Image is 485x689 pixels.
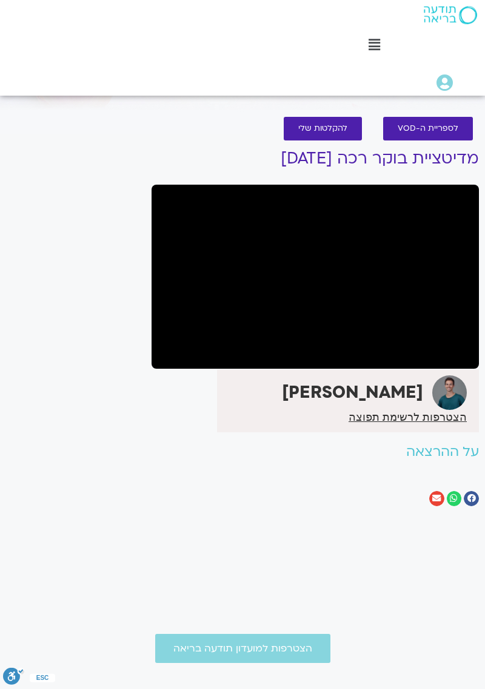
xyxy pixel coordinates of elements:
span: להקלטות שלי [298,124,347,133]
a: לספריית ה-VOD [383,117,473,140]
img: תודעה בריאה [424,6,477,24]
div: שיתוף ב email [429,491,444,506]
a: הצטרפות לרשימת תפוצה [349,412,467,423]
a: להקלטות שלי [284,117,362,140]
a: הצטרפות למועדון תודעה בריאה [155,634,330,663]
h2: על ההרצאה [152,444,479,460]
img: אורי דאובר [432,375,467,410]
strong: [PERSON_NAME] [282,381,423,404]
span: לספריית ה-VOD [398,124,458,133]
h1: מדיטציית בוקר רכה [DATE] [152,150,479,168]
div: שיתוף ב facebook [464,491,479,506]
span: הצטרפות למועדון תודעה בריאה [173,643,312,654]
div: שיתוף ב whatsapp [447,491,462,506]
